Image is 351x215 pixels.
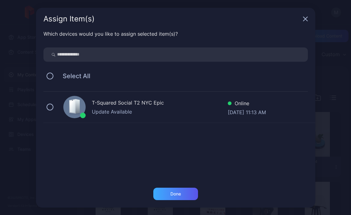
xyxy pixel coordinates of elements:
[153,188,198,200] button: Done
[92,99,228,108] div: T-Squared Social T2 NYC Epic
[170,191,181,196] div: Done
[43,30,308,38] div: Which devices would you like to assign selected item(s)?
[92,108,228,115] div: Update Available
[56,72,90,80] span: Select All
[228,109,266,115] div: [DATE] 11:13 AM
[228,100,266,109] div: Online
[43,15,300,23] div: Assign Item(s)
